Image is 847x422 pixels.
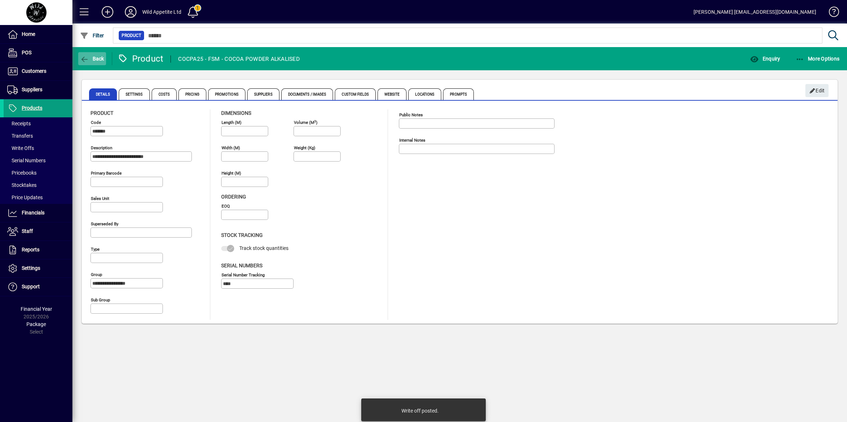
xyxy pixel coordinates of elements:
[7,133,33,139] span: Transfers
[4,25,72,43] a: Home
[22,68,46,74] span: Customers
[222,120,241,125] mat-label: Length (m)
[22,210,45,216] span: Financials
[91,196,109,201] mat-label: Sales unit
[222,204,230,209] mat-label: EOQ
[694,6,816,18] div: [PERSON_NAME] [EMAIL_ADDRESS][DOMAIN_NAME]
[4,142,72,154] a: Write Offs
[142,6,181,18] div: Wild Appetite Ltd
[796,56,840,62] span: More Options
[78,52,106,65] button: Back
[72,52,112,65] app-page-header-button: Back
[122,32,141,39] span: Product
[96,5,119,18] button: Add
[90,110,113,116] span: Product
[89,88,117,100] span: Details
[294,120,317,125] mat-label: Volume (m )
[119,88,150,100] span: Settings
[78,29,106,42] button: Filter
[26,321,46,327] span: Package
[794,52,842,65] button: More Options
[247,88,279,100] span: Suppliers
[4,154,72,167] a: Serial Numbers
[4,222,72,241] a: Staff
[21,306,52,312] span: Financial Year
[7,158,46,163] span: Serial Numbers
[823,1,838,25] a: Knowledge Base
[4,44,72,62] a: POS
[22,265,40,271] span: Settings
[91,171,122,176] mat-label: Primary barcode
[221,110,251,116] span: Dimensions
[748,52,782,65] button: Enquiry
[4,179,72,191] a: Stocktakes
[4,81,72,99] a: Suppliers
[91,297,110,302] mat-label: Sub group
[178,88,206,100] span: Pricing
[314,119,316,123] sup: 3
[294,145,315,150] mat-label: Weight (Kg)
[221,232,263,238] span: Stock Tracking
[4,278,72,296] a: Support
[208,88,245,100] span: Promotions
[80,33,104,38] span: Filter
[7,145,34,151] span: Write Offs
[4,259,72,277] a: Settings
[80,56,104,62] span: Back
[443,88,474,100] span: Prompts
[22,105,42,111] span: Products
[281,88,333,100] span: Documents / Images
[22,31,35,37] span: Home
[22,228,33,234] span: Staff
[401,407,439,414] div: Write off posted.
[152,88,177,100] span: Costs
[91,272,102,277] mat-label: Group
[91,145,112,150] mat-label: Description
[91,221,118,226] mat-label: Superseded by
[221,194,246,200] span: Ordering
[750,56,780,62] span: Enquiry
[91,120,101,125] mat-label: Code
[4,130,72,142] a: Transfers
[805,84,829,97] button: Edit
[809,85,825,97] span: Edit
[7,195,43,200] span: Price Updates
[239,245,288,251] span: Track stock quantities
[119,5,142,18] button: Profile
[399,112,423,117] mat-label: Public Notes
[4,167,72,179] a: Pricebooks
[4,241,72,259] a: Reports
[22,284,40,289] span: Support
[22,247,39,252] span: Reports
[222,272,265,277] mat-label: Serial Number tracking
[4,204,72,222] a: Financials
[408,88,441,100] span: Locations
[118,53,164,64] div: Product
[4,117,72,130] a: Receipts
[91,247,100,252] mat-label: Type
[335,88,375,100] span: Custom Fields
[22,50,31,55] span: POS
[4,62,72,80] a: Customers
[7,121,31,126] span: Receipts
[222,171,241,176] mat-label: Height (m)
[378,88,407,100] span: Website
[221,263,262,268] span: Serial Numbers
[22,87,42,92] span: Suppliers
[7,170,37,176] span: Pricebooks
[178,53,300,65] div: COCPA25 - FSM - COCOA POWDER ALKALISED
[4,191,72,204] a: Price Updates
[399,138,425,143] mat-label: Internal Notes
[222,145,240,150] mat-label: Width (m)
[7,182,37,188] span: Stocktakes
